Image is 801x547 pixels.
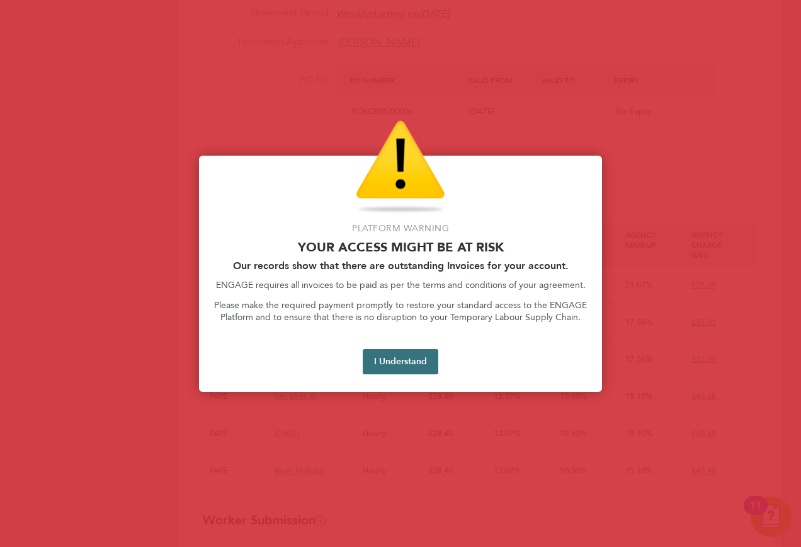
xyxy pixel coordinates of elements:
[214,239,587,255] p: Your access might be at risk
[356,120,445,215] img: Warning Icon
[214,260,587,272] h2: Our records show that there are outstanding Invoices for your account.
[214,299,587,324] p: Please make the required payment promptly to restore your standard access to the ENGAGE Platform ...
[214,279,587,292] p: ENGAGE requires all invoices to be paid as per the terms and conditions of your agreement.
[214,222,587,235] p: Platform Warning
[199,156,602,392] div: Access At Risk
[363,349,438,374] button: I Understand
